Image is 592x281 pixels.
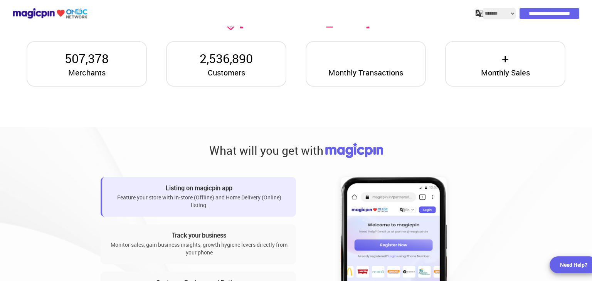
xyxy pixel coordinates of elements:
[110,194,288,209] p: Feature your store with In-store (Offline) and Home Delivery (Online) listing.
[200,50,253,67] p: 2,536,890
[476,10,483,17] img: j2MGCQAAAABJRU5ErkJggg==
[65,50,109,67] p: 507,378
[481,67,530,79] span: Monthly Sales
[110,185,288,192] h3: Listing on magicpin app
[328,67,403,79] span: Monthly Transactions
[12,7,87,20] img: ondc-logo-new-small.8a59708e.svg
[208,67,245,79] span: Customers
[209,142,383,158] h2: What will you get with
[68,67,106,79] span: Merchants
[502,50,509,67] span: +
[325,142,383,158] img: Descriptive Image
[110,232,288,239] h3: Track your business
[110,241,288,256] p: Monitor sales, gain business insights, growth hygiene levers directly from your phone
[560,261,587,269] div: Need Help?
